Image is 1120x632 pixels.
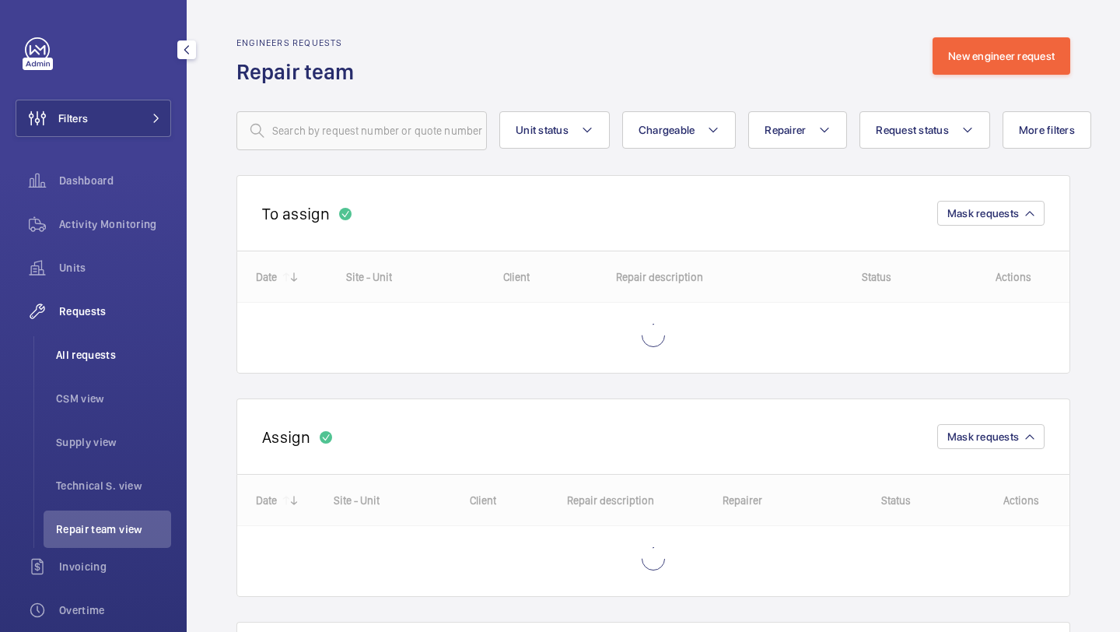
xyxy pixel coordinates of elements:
[516,124,569,136] span: Unit status
[1019,124,1075,136] span: More filters
[947,430,1019,443] span: Mask requests
[236,111,487,150] input: Search by request number or quote number
[56,391,171,406] span: CSM view
[937,201,1045,226] button: Mask requests
[56,478,171,493] span: Technical S. view
[748,111,847,149] button: Repairer
[59,173,171,188] span: Dashboard
[1003,111,1091,149] button: More filters
[933,37,1070,75] button: New engineer request
[59,559,171,574] span: Invoicing
[639,124,695,136] span: Chargeable
[56,434,171,450] span: Supply view
[236,37,363,48] h2: Engineers requests
[765,124,806,136] span: Repairer
[947,207,1019,219] span: Mask requests
[56,521,171,537] span: Repair team view
[937,424,1045,449] button: Mask requests
[59,260,171,276] span: Units
[59,216,171,232] span: Activity Monitoring
[59,304,171,319] span: Requests
[622,111,737,149] button: Chargeable
[236,58,363,86] h1: Repair team
[262,204,330,223] h2: To assign
[58,111,88,126] span: Filters
[16,100,171,137] button: Filters
[859,111,990,149] button: Request status
[59,602,171,618] span: Overtime
[56,347,171,363] span: All requests
[262,427,310,447] h2: Assign
[499,111,610,149] button: Unit status
[876,124,949,136] span: Request status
